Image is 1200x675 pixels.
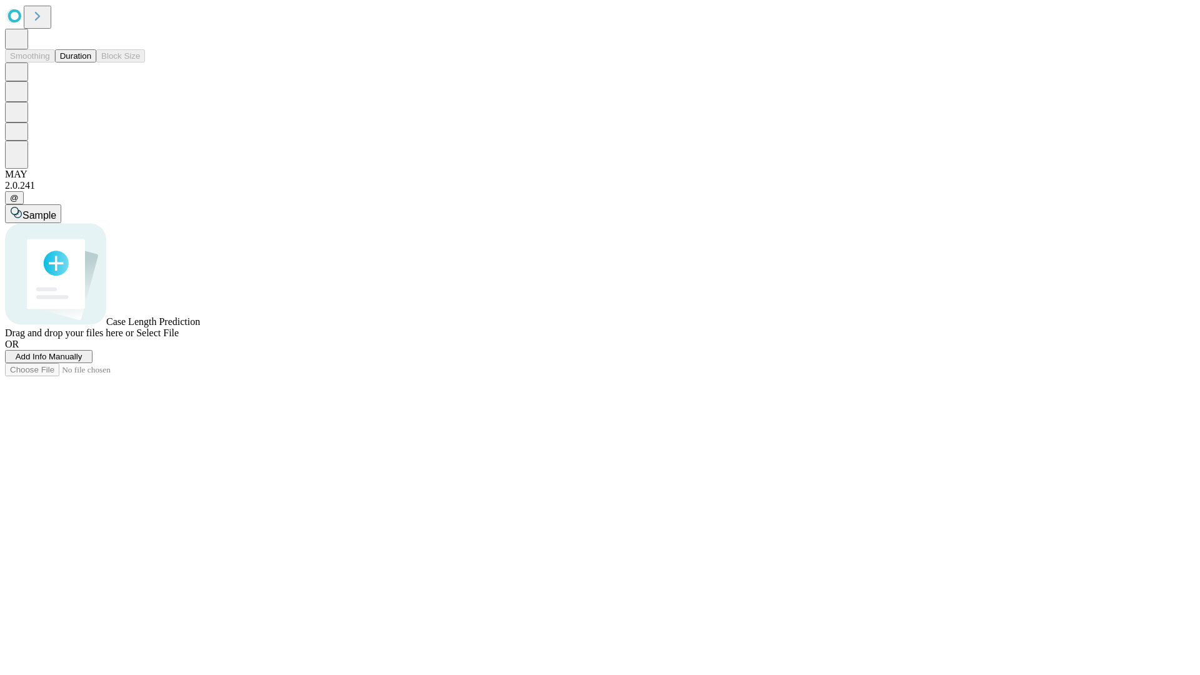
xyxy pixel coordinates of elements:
[5,350,92,363] button: Add Info Manually
[5,180,1195,191] div: 2.0.241
[10,193,19,202] span: @
[5,191,24,204] button: @
[5,327,134,338] span: Drag and drop your files here or
[136,327,179,338] span: Select File
[55,49,96,62] button: Duration
[16,352,82,361] span: Add Info Manually
[5,169,1195,180] div: MAY
[5,339,19,349] span: OR
[106,316,200,327] span: Case Length Prediction
[5,204,61,223] button: Sample
[5,49,55,62] button: Smoothing
[22,210,56,221] span: Sample
[96,49,145,62] button: Block Size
